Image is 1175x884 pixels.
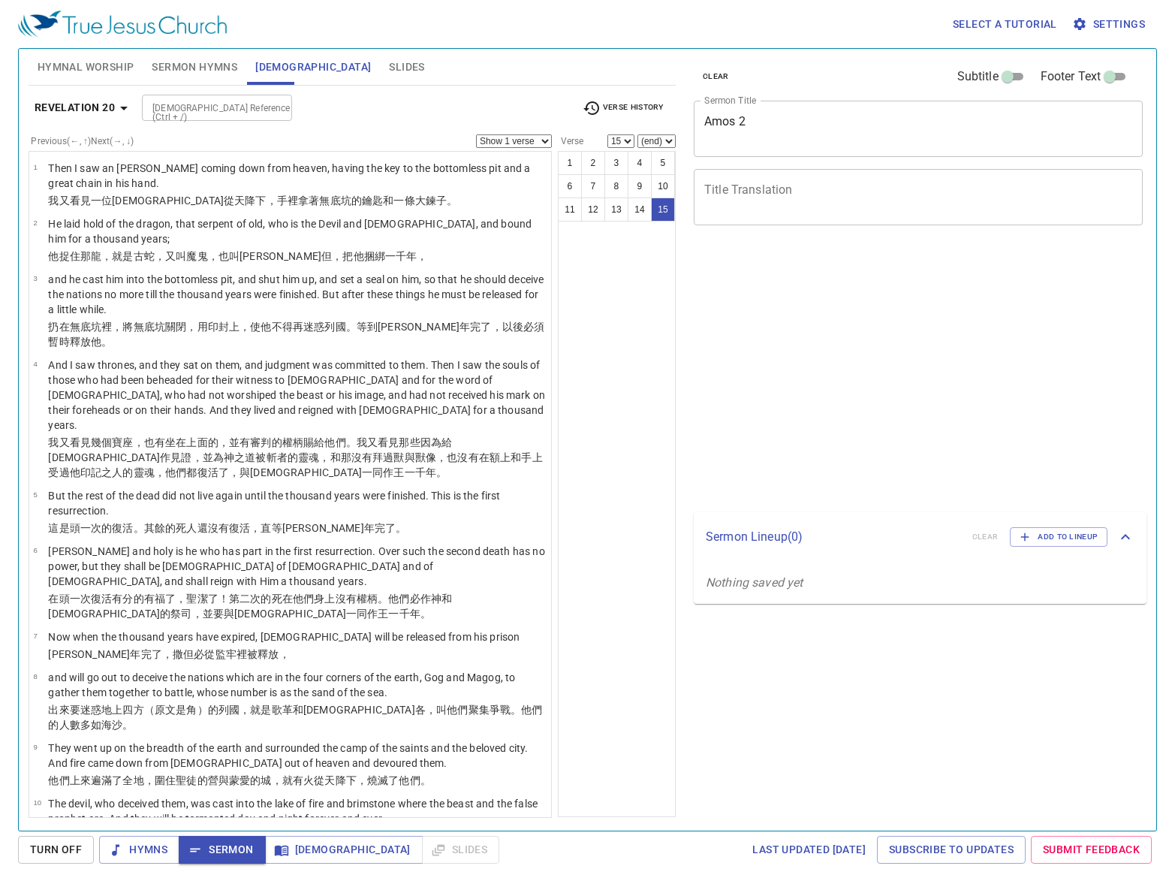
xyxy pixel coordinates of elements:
wg2094: 完了 [375,522,406,534]
span: 5 [33,490,37,499]
wg3056: 被斬者 [48,451,542,478]
span: clear [703,70,729,83]
wg846: 。我又 [48,436,542,478]
wg3925: 與 [218,774,431,786]
wg3141: ，並 [48,451,542,478]
wg3498: 還沒有 [197,522,407,534]
button: [DEMOGRAPHIC_DATA] [265,836,423,864]
span: Submit Feedback [1043,840,1140,859]
wg4972: 封上 [48,321,544,348]
span: Sermon Hymns [152,58,237,77]
wg2523: 在上面 [48,436,542,478]
button: 5 [651,151,675,175]
wg3363: 再 [48,321,544,348]
button: 9 [628,174,652,198]
p: Sermon Lineup ( 0 ) [706,528,960,546]
wg1519: ，將無底坑關閉 [48,321,544,348]
p: 扔 [48,319,547,349]
span: Slides [389,58,424,77]
wg3756: 復活 [229,522,406,534]
wg3326: 作王 [383,466,447,478]
wg2532: 有火 [293,774,431,786]
wg1492: 幾個寶座 [48,436,542,478]
wg1831: 要迷惑 [48,704,542,731]
p: He laid hold of the dragon, that serpent of old, who is the Devil and [DEMOGRAPHIC_DATA], and bou... [48,216,547,246]
wg846: 。 [101,336,112,348]
p: 這是 [48,520,547,536]
wg2532: [DEMOGRAPHIC_DATA] [250,466,447,478]
wg3772: 降下 [336,774,431,786]
wg12: 裡 [48,321,544,348]
wg2532: 看見那些因為 [48,436,542,478]
p: 我又 [48,435,547,480]
wg5507: 年 [406,250,427,262]
span: 4 [33,360,37,368]
wg2532: [DEMOGRAPHIC_DATA] [48,608,431,620]
wg2094: 。 [436,466,447,478]
wg5547: 一同 [362,466,447,478]
wg2532: 為 [48,451,542,478]
iframe: from-child [688,241,1055,506]
span: Last updated [DATE] [752,840,866,859]
p: The devil, who deceived them, was cast into the lake of fire and brimstone where the beast and th... [48,796,547,826]
span: 6 [33,546,37,554]
button: 3 [604,151,628,175]
button: Verse History [574,97,673,119]
wg2902: 那龍 [80,250,428,262]
wg305: 遍滿了全地 [91,774,431,786]
wg1210: 一千 [385,250,428,262]
button: 6 [558,174,582,198]
button: Select a tutorial [947,11,1063,38]
wg2532: 蒙愛的 [229,774,431,786]
span: [DEMOGRAPHIC_DATA] [255,58,371,77]
button: Settings [1069,11,1151,38]
span: 2 [33,219,37,227]
wg3789: ，又叫 [155,250,428,262]
wg1537: 監牢 [215,648,290,660]
i: Nothing saved yet [706,575,803,590]
textarea: Amos 2 [704,114,1132,143]
button: Sermon [179,836,265,864]
wg5507: 年 [130,648,289,660]
span: Turn Off [30,840,82,859]
wg40: 的營 [197,774,431,786]
span: 7 [33,632,37,640]
wg2532: 坐 [48,436,542,478]
wg1136: 和 [48,704,542,731]
wg2198: ，與 [229,466,447,478]
wg25: 城 [261,774,430,786]
button: 4 [628,151,652,175]
wg285: 。 [122,719,133,731]
wg3089: ， [279,648,290,660]
wg5613: 海 [101,719,133,731]
wg3313: 的有福了 [48,593,452,620]
p: But the rest of the dead did not live again until the thousand years were finished. This is the f... [48,488,547,518]
button: Turn Off [18,836,94,864]
wg2094: ， [417,250,427,262]
wg2094: 完了 [141,648,290,660]
p: 我又 [48,193,547,208]
p: and he cast him into the bottomless pit, and shut him up, and set a seal on him, so that he shoul... [48,272,547,317]
wg2424: 作見證 [48,451,542,478]
wg2192: 無底坑 [319,195,457,207]
wg1484: ，就是歌革 [48,704,542,731]
wg5550: 釋放 [70,336,113,348]
wg2362: ，也有 [48,436,542,478]
wg3107: ，聖潔了 [48,593,452,620]
wg3739: 的人數 [48,719,133,731]
wg906: 在無底坑 [48,321,544,348]
wg2719: 他們 [399,774,430,786]
wg846: 。 [420,774,431,786]
wg4105: 地上 [48,704,542,731]
wg1909: 受過 [48,466,447,478]
button: 1 [558,151,582,175]
wg706: 多如 [80,719,134,731]
button: clear [694,68,738,86]
wg2532: 看見 [70,195,458,207]
wg5507: 年 [410,608,431,620]
span: Subtitle [957,68,999,86]
button: 7 [581,174,605,198]
wg744: 蛇 [144,250,428,262]
wg2532: 叫[PERSON_NAME]但 [229,250,428,262]
wg1722: 頭一次 [48,593,452,620]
